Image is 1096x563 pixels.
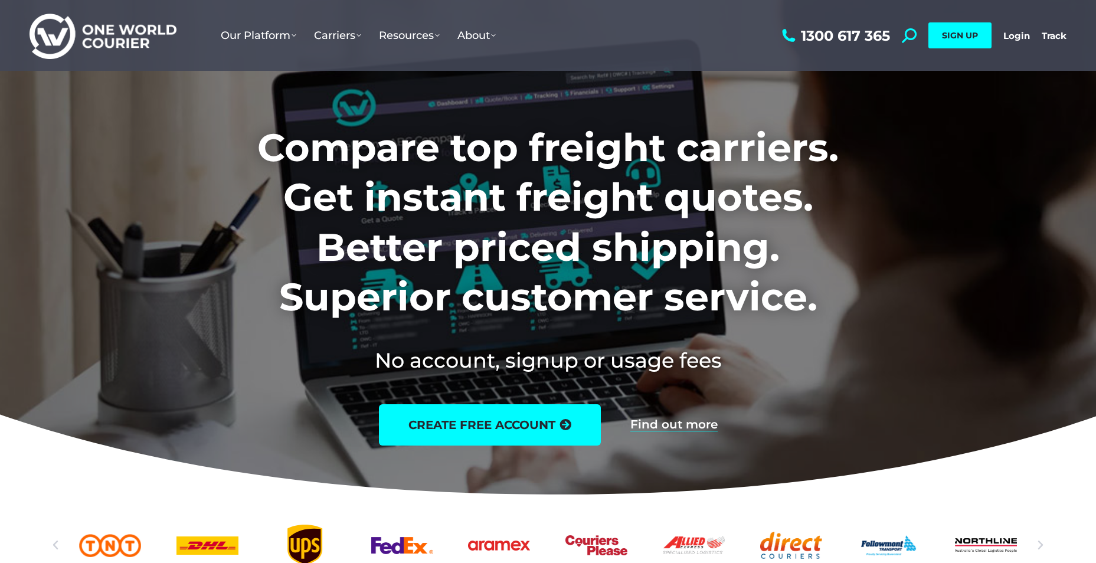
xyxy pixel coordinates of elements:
a: Track [1042,30,1066,41]
span: Carriers [314,29,361,42]
a: SIGN UP [928,22,992,48]
a: Find out more [630,418,718,431]
a: Our Platform [212,17,305,54]
h1: Compare top freight carriers. Get instant freight quotes. Better priced shipping. Superior custom... [179,123,917,322]
span: Resources [379,29,440,42]
span: About [457,29,496,42]
a: Carriers [305,17,370,54]
span: Our Platform [221,29,296,42]
a: About [449,17,505,54]
span: SIGN UP [942,30,978,41]
a: create free account [379,404,601,446]
h2: No account, signup or usage fees [179,346,917,375]
img: One World Courier [30,12,176,60]
a: Login [1003,30,1030,41]
a: 1300 617 365 [779,28,890,43]
a: Resources [370,17,449,54]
